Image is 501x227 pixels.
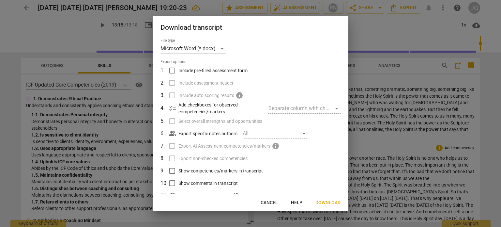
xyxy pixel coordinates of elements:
span: Cancel [261,200,278,206]
p: Export specific notes authors [178,130,237,137]
span: Export non-checked competencies [178,155,248,162]
td: 6 . [160,127,169,140]
div: All [243,128,308,139]
label: File type [160,39,175,42]
button: Help [286,197,308,209]
div: Separate column with check marks [268,103,341,114]
td: 1 . [160,64,169,77]
td: 11 . [160,189,169,202]
td: 4 . [160,102,169,115]
span: people_alt [169,192,176,200]
td: 7 . [160,140,169,152]
span: Export AI Assessment competencies/markers [178,143,270,150]
td: 2 . [160,77,169,89]
td: 5 . [160,115,169,127]
span: Select overall strengths and opportunities [178,118,262,125]
td: 8 . [160,152,169,165]
td: 3 . [160,89,169,102]
td: 9 . [160,165,169,177]
button: Cancel [255,197,283,209]
span: people_alt [169,130,176,138]
td: 10 . [160,177,169,189]
h2: Download transcript [160,24,341,32]
span: Include pre-filled assessment form [178,67,248,74]
span: Purchase a subscription to enable [272,142,280,150]
span: Include assessment header [178,80,234,87]
p: Add checkboxes for observed competencies/markers [178,102,263,115]
span: Upgrade to Teams/Academy plan to implement [235,91,243,99]
div: All [233,190,298,201]
span: Help [291,200,302,206]
span: Download [315,200,341,206]
span: Show competencies/markers in transcript [178,168,263,174]
span: checklist [169,105,176,112]
span: Show comments in transcript [178,180,238,187]
span: Include auto scoring results [178,92,234,99]
p: Export specific speakers [178,192,227,199]
div: Microsoft Word (*.docx) [160,43,226,54]
button: Download [310,197,346,209]
span: Export options [160,59,341,65]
